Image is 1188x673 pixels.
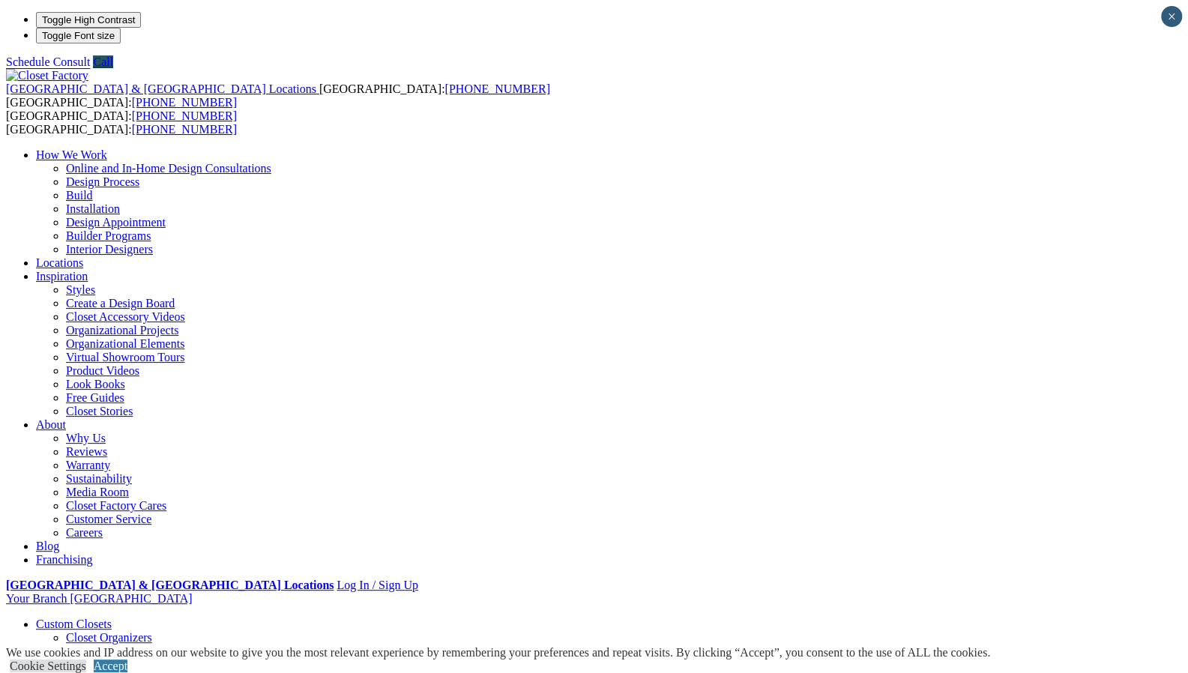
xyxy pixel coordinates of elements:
a: [PHONE_NUMBER] [444,82,549,95]
a: Cookie Settings [10,660,86,672]
a: Organizational Projects [66,324,178,336]
a: Media Room [66,486,129,498]
a: Create a Design Board [66,297,175,310]
a: Closet Factory Cares [66,499,166,512]
a: Careers [66,526,103,539]
a: Log In / Sign Up [337,579,417,591]
button: Close [1161,6,1182,27]
a: Reviews [66,445,107,458]
a: Builder Programs [66,229,151,242]
a: [PHONE_NUMBER] [132,123,237,136]
a: How We Work [36,148,107,161]
a: Why Us [66,432,106,444]
img: Closet Factory [6,69,88,82]
a: Design Appointment [66,216,166,229]
a: Installation [66,202,120,215]
a: Online and In-Home Design Consultations [66,162,271,175]
a: [PHONE_NUMBER] [132,109,237,122]
a: Locations [36,256,83,269]
span: Toggle Font size [42,30,115,41]
a: Look Books [66,378,125,390]
a: Dressing Rooms [66,645,145,657]
a: About [36,418,66,431]
a: Accept [94,660,127,672]
a: [GEOGRAPHIC_DATA] & [GEOGRAPHIC_DATA] Locations [6,82,319,95]
a: Franchising [36,553,93,566]
a: [PHONE_NUMBER] [132,96,237,109]
a: Free Guides [66,391,124,404]
a: Closet Accessory Videos [66,310,185,323]
a: Build [66,189,93,202]
a: Your Branch [GEOGRAPHIC_DATA] [6,592,193,605]
span: Your Branch [6,592,67,605]
a: Warranty [66,459,110,471]
a: Product Videos [66,364,139,377]
span: [GEOGRAPHIC_DATA]: [GEOGRAPHIC_DATA]: [6,109,237,136]
a: Closet Stories [66,405,133,417]
a: [GEOGRAPHIC_DATA] & [GEOGRAPHIC_DATA] Locations [6,579,334,591]
a: Custom Closets [36,618,112,630]
a: Virtual Showroom Tours [66,351,185,363]
a: Closet Organizers [66,631,152,644]
span: [GEOGRAPHIC_DATA]: [GEOGRAPHIC_DATA]: [6,82,550,109]
a: Inspiration [36,270,88,283]
a: Interior Designers [66,243,153,256]
a: Organizational Elements [66,337,184,350]
button: Toggle High Contrast [36,12,141,28]
a: Design Process [66,175,139,188]
div: We use cookies and IP address on our website to give you the most relevant experience by remember... [6,646,990,660]
span: Toggle High Contrast [42,14,135,25]
a: Sustainability [66,472,132,485]
a: Blog [36,540,59,552]
a: Customer Service [66,513,151,525]
span: [GEOGRAPHIC_DATA] & [GEOGRAPHIC_DATA] Locations [6,82,316,95]
a: Styles [66,283,95,296]
button: Toggle Font size [36,28,121,43]
a: Schedule Consult [6,55,90,68]
a: Call [93,55,113,68]
span: [GEOGRAPHIC_DATA] [70,592,192,605]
